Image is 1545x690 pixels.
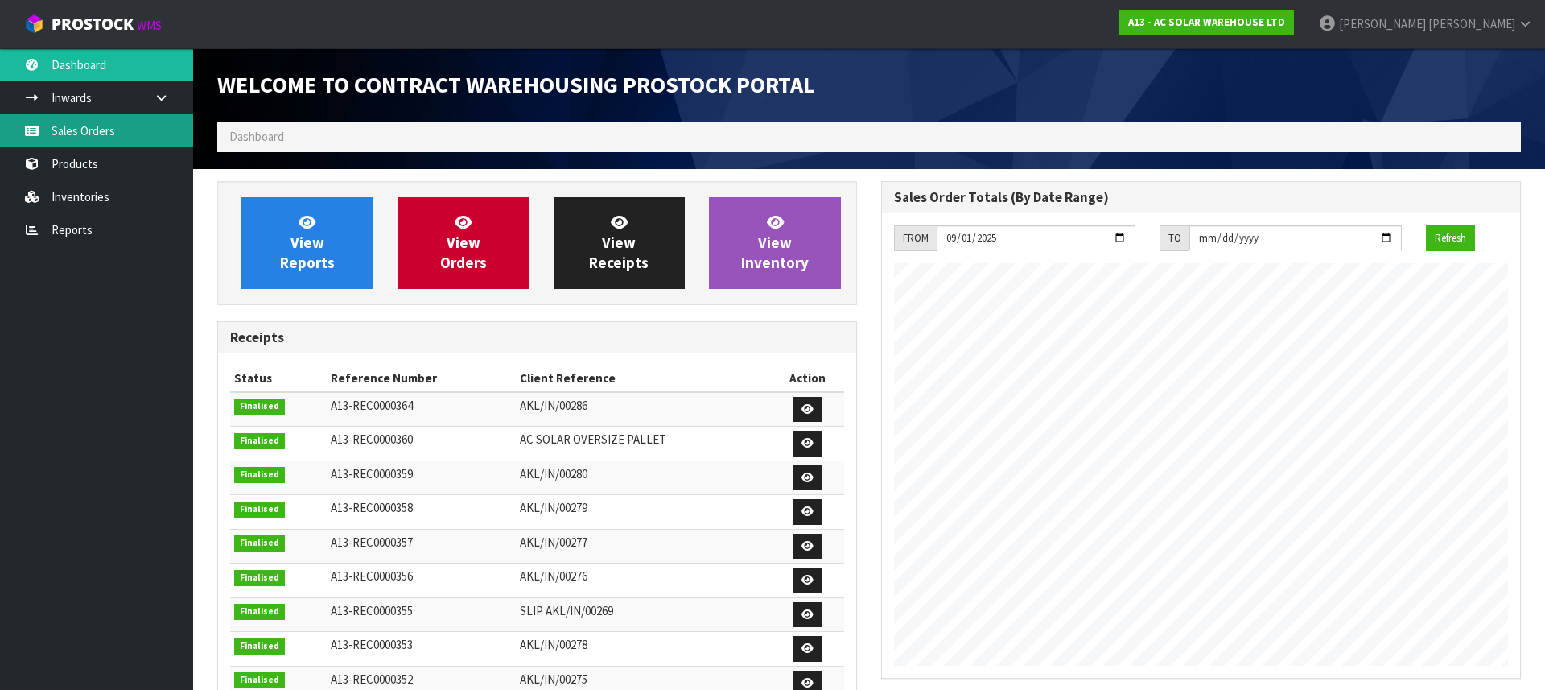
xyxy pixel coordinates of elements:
[331,603,413,618] span: A13-REC0000355
[520,568,587,584] span: AKL/IN/00276
[709,197,841,289] a: ViewInventory
[331,568,413,584] span: A13-REC0000356
[894,225,937,251] div: FROM
[554,197,686,289] a: ViewReceipts
[516,366,771,391] th: Client Reference
[230,366,327,391] th: Status
[520,398,587,413] span: AKL/IN/00286
[331,535,413,550] span: A13-REC0000357
[894,190,1508,205] h3: Sales Order Totals (By Date Range)
[331,500,413,515] span: A13-REC0000358
[440,213,487,273] span: View Orders
[520,603,613,618] span: SLIP AKL/IN/00269
[234,604,285,620] span: Finalised
[234,638,285,655] span: Finalised
[520,637,587,652] span: AKL/IN/00278
[1426,225,1475,251] button: Refresh
[520,466,587,481] span: AKL/IN/00280
[520,432,666,447] span: AC SOLAR OVERSIZE PALLET
[331,671,413,687] span: A13-REC0000352
[331,432,413,447] span: A13-REC0000360
[331,398,413,413] span: A13-REC0000364
[234,433,285,449] span: Finalised
[280,213,335,273] span: View Reports
[771,366,844,391] th: Action
[1339,16,1426,31] span: [PERSON_NAME]
[230,330,844,345] h3: Receipts
[331,637,413,652] span: A13-REC0000353
[398,197,529,289] a: ViewOrders
[1128,15,1285,29] strong: A13 - AC SOLAR WAREHOUSE LTD
[217,70,815,99] span: Welcome to Contract Warehousing ProStock Portal
[234,570,285,586] span: Finalised
[137,18,162,33] small: WMS
[1428,16,1515,31] span: [PERSON_NAME]
[241,197,373,289] a: ViewReports
[589,213,649,273] span: View Receipts
[234,502,285,518] span: Finalised
[234,535,285,552] span: Finalised
[234,672,285,688] span: Finalised
[741,213,809,273] span: View Inventory
[229,129,284,144] span: Dashboard
[520,671,587,687] span: AKL/IN/00275
[234,467,285,483] span: Finalised
[234,399,285,415] span: Finalised
[331,466,413,481] span: A13-REC0000359
[520,500,587,515] span: AKL/IN/00279
[520,535,587,550] span: AKL/IN/00277
[1160,225,1189,251] div: TO
[24,14,44,34] img: cube-alt.png
[51,14,134,35] span: ProStock
[327,366,516,391] th: Reference Number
